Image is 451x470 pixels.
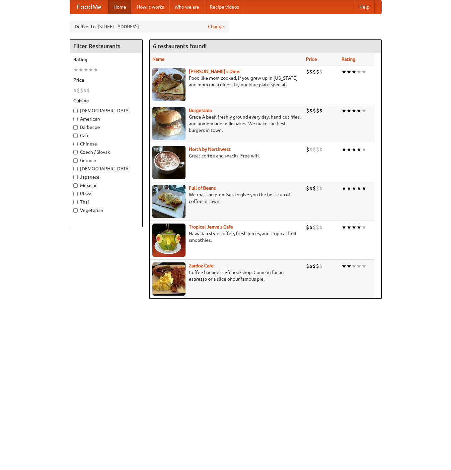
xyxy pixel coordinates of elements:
[341,262,346,270] li: ★
[87,87,90,94] li: $
[73,199,139,205] label: Thai
[73,167,78,171] input: [DEMOGRAPHIC_DATA]
[152,152,301,159] p: Great coffee and snacks. Free wifi.
[93,66,98,73] li: ★
[316,224,319,231] li: $
[83,87,87,94] li: $
[361,262,366,270] li: ★
[351,68,356,75] li: ★
[346,68,351,75] li: ★
[189,224,233,230] a: Tropical Jeeve's Cafe
[319,107,323,114] li: $
[316,185,319,192] li: $
[73,132,139,139] label: Cafe
[346,224,351,231] li: ★
[306,262,309,270] li: $
[309,185,313,192] li: $
[70,21,229,33] div: Deliver to: [STREET_ADDRESS]
[152,262,186,296] img: zardoz.jpg
[152,114,301,134] p: Grade A beef, freshly ground every day, hand-cut fries, and home-made milkshakes. We make the bes...
[153,43,207,49] ng-pluralize: 6 restaurants found!
[306,107,309,114] li: $
[73,109,78,113] input: [DEMOGRAPHIC_DATA]
[189,263,214,268] b: Zardoz Cafe
[152,269,301,282] p: Coffee bar and sci-fi bookshop. Come in for an espresso or a slice of our famous pie.
[73,107,139,114] label: [DEMOGRAPHIC_DATA]
[189,69,241,74] a: [PERSON_NAME]'s Diner
[351,107,356,114] li: ★
[319,262,323,270] li: $
[80,87,83,94] li: $
[356,107,361,114] li: ★
[306,68,309,75] li: $
[341,224,346,231] li: ★
[313,262,316,270] li: $
[73,149,139,155] label: Czech / Slovak
[351,146,356,153] li: ★
[354,0,375,14] a: Help
[73,97,139,104] h5: Cuisine
[351,262,356,270] li: ★
[313,146,316,153] li: $
[341,68,346,75] li: ★
[73,116,139,122] label: American
[351,224,356,231] li: ★
[73,208,78,213] input: Vegetarian
[73,182,139,189] label: Mexican
[73,183,78,188] input: Mexican
[189,108,212,113] b: Burgerama
[73,174,139,180] label: Japanese
[346,262,351,270] li: ★
[73,134,78,138] input: Cafe
[316,107,319,114] li: $
[309,146,313,153] li: $
[152,56,165,62] a: Name
[346,185,351,192] li: ★
[341,107,346,114] li: ★
[356,224,361,231] li: ★
[78,66,83,73] li: ★
[346,146,351,153] li: ★
[152,68,186,101] img: sallys.jpg
[356,68,361,75] li: ★
[319,68,323,75] li: $
[73,200,78,204] input: Thai
[306,185,309,192] li: $
[73,77,139,83] h5: Price
[346,107,351,114] li: ★
[306,146,309,153] li: $
[361,224,366,231] li: ★
[73,117,78,121] input: American
[131,0,169,14] a: How it works
[152,191,301,205] p: We roast on premises to give you the best cup of coffee in town.
[316,68,319,75] li: $
[77,87,80,94] li: $
[152,107,186,140] img: burgerama.jpg
[356,146,361,153] li: ★
[73,175,78,179] input: Japanese
[189,185,216,191] a: Full of Beans
[88,66,93,73] li: ★
[313,107,316,114] li: $
[306,224,309,231] li: $
[70,40,142,53] h4: Filter Restaurants
[73,207,139,214] label: Vegetarian
[361,107,366,114] li: ★
[152,185,186,218] img: beans.jpg
[306,56,317,62] a: Price
[152,224,186,257] img: jeeves.jpg
[208,23,224,30] a: Change
[313,224,316,231] li: $
[83,66,88,73] li: ★
[316,146,319,153] li: $
[70,0,108,14] a: FoodMe
[189,146,231,152] a: North by Northwest
[152,75,301,88] p: Food like mom cooked, if you grew up in [US_STATE] and mom ran a diner. Try our blue plate special!
[73,190,139,197] label: Pizza
[204,0,244,14] a: Recipe videos
[169,0,204,14] a: Who we are
[73,141,139,147] label: Chinese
